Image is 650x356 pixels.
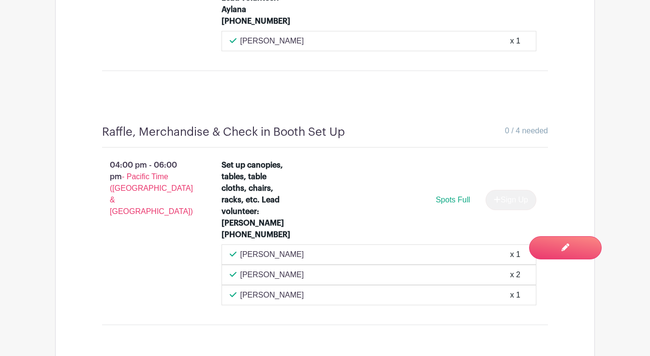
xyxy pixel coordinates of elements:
div: x 1 [510,249,520,260]
span: 0 / 4 needed [505,125,548,137]
p: [PERSON_NAME] [240,35,304,47]
span: - Pacific Time ([GEOGRAPHIC_DATA] & [GEOGRAPHIC_DATA]) [110,172,193,215]
h4: Raffle, Merchandise & Check in Booth Set Up [102,125,345,139]
p: [PERSON_NAME] [240,249,304,260]
p: 04:00 pm - 06:00 pm [87,156,206,221]
div: x 1 [510,35,520,47]
p: [PERSON_NAME] [240,269,304,281]
p: [PERSON_NAME] [240,289,304,301]
span: Spots Full [436,196,470,204]
div: Set up canopies, tables, table cloths, chairs, racks, etc. Lead volunteer: [PERSON_NAME] [PHONE_N... [222,159,290,241]
div: x 2 [510,269,520,281]
div: x 1 [510,289,520,301]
